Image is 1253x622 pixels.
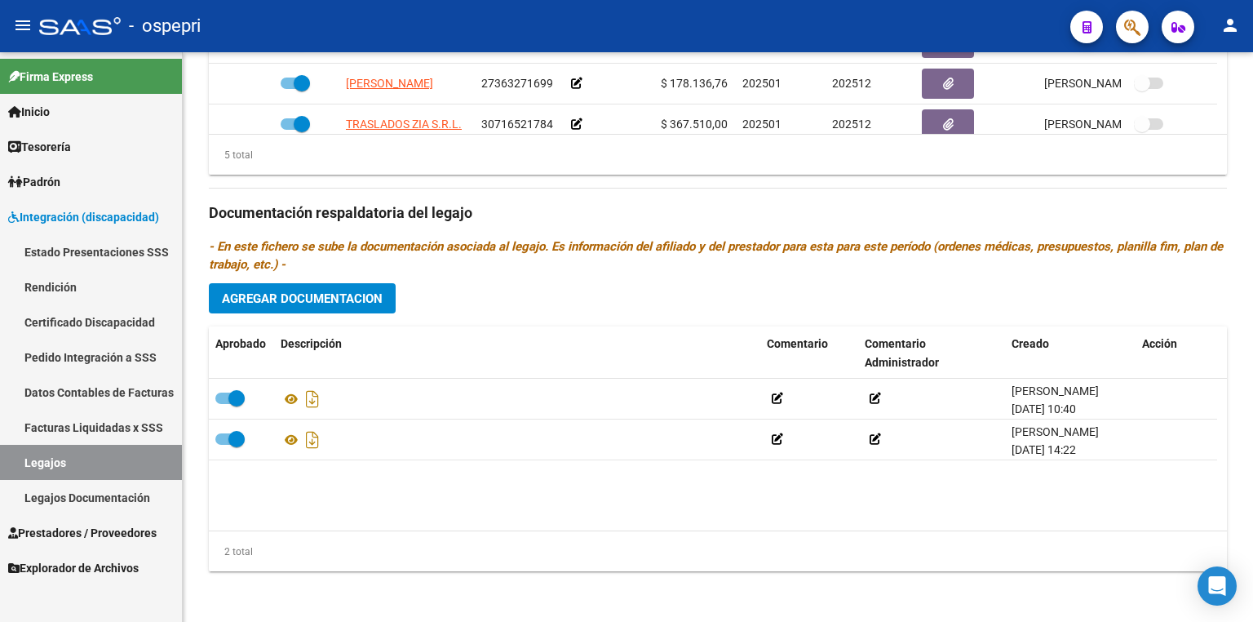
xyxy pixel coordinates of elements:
[742,77,781,90] span: 202501
[8,173,60,191] span: Padrón
[209,239,1223,272] i: - En este fichero se sube la documentación asociada al legajo. Es información del afiliado y del ...
[858,327,1005,380] datatable-header-cell: Comentario Administrador
[281,337,342,350] span: Descripción
[209,327,274,380] datatable-header-cell: Aprobado
[8,138,71,156] span: Tesorería
[661,118,728,131] span: $ 367.510,00
[760,327,858,380] datatable-header-cell: Comentario
[1142,337,1177,350] span: Acción
[832,77,871,90] span: 202512
[209,202,1227,224] h3: Documentación respaldatoria del legajo
[209,283,396,313] button: Agregar Documentacion
[481,77,553,90] span: 27363271699
[129,8,201,44] span: - ospepri
[742,118,781,131] span: 202501
[8,559,139,577] span: Explorador de Archivos
[1012,384,1099,398] span: [PERSON_NAME]
[215,337,266,350] span: Aprobado
[346,77,433,90] span: [PERSON_NAME]
[1044,118,1172,131] span: [PERSON_NAME] [DATE]
[302,427,323,453] i: Descargar documento
[8,524,157,542] span: Prestadores / Proveedores
[222,291,383,306] span: Agregar Documentacion
[209,543,253,561] div: 2 total
[1012,425,1099,438] span: [PERSON_NAME]
[8,68,93,86] span: Firma Express
[1220,16,1240,35] mat-icon: person
[1012,402,1076,415] span: [DATE] 10:40
[302,386,323,412] i: Descargar documento
[767,337,828,350] span: Comentario
[274,327,760,380] datatable-header-cell: Descripción
[1198,566,1237,606] div: Open Intercom Messenger
[1044,77,1172,90] span: [PERSON_NAME] [DATE]
[1005,327,1136,380] datatable-header-cell: Creado
[209,146,253,164] div: 5 total
[865,337,939,369] span: Comentario Administrador
[481,118,553,131] span: 30716521784
[1136,327,1217,380] datatable-header-cell: Acción
[1012,337,1049,350] span: Creado
[832,118,871,131] span: 202512
[8,103,50,121] span: Inicio
[346,118,462,131] span: TRASLADOS ZIA S.R.L.
[661,77,728,90] span: $ 178.136,76
[8,208,159,226] span: Integración (discapacidad)
[1012,443,1076,456] span: [DATE] 14:22
[13,16,33,35] mat-icon: menu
